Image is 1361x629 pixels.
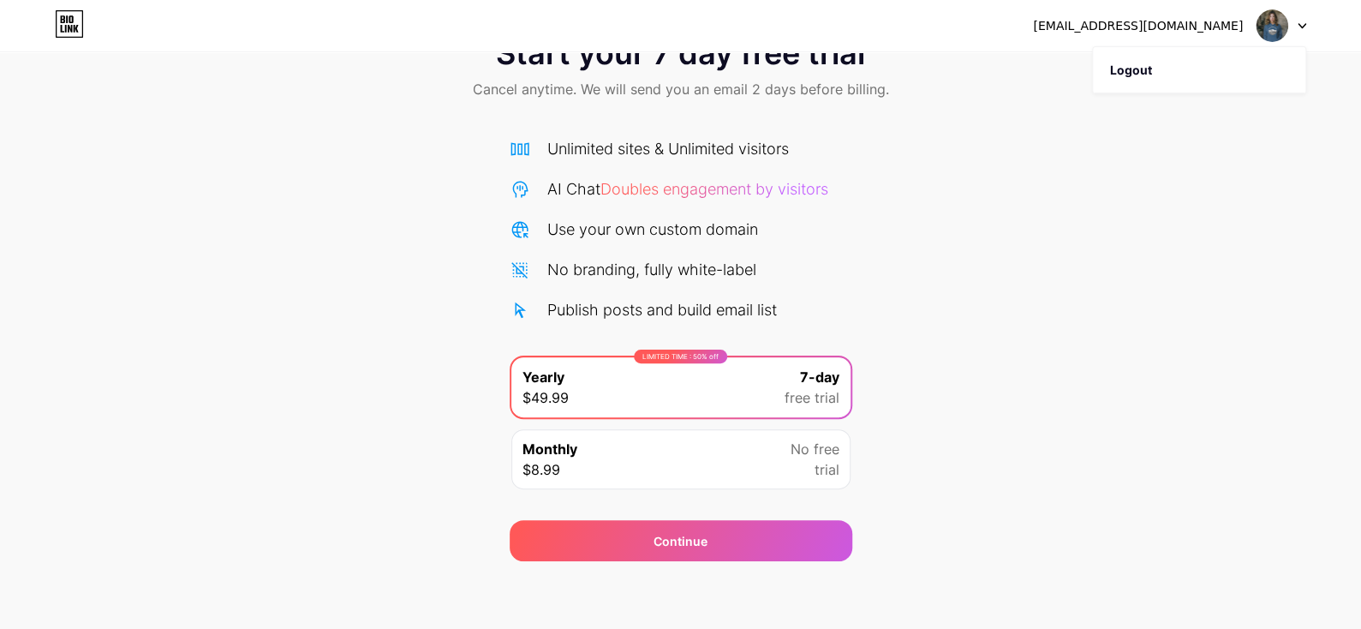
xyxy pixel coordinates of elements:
[522,459,560,480] span: $8.99
[547,218,758,241] div: Use your own custom domain
[522,387,569,408] span: $49.99
[1033,17,1243,35] div: [EMAIL_ADDRESS][DOMAIN_NAME]
[654,532,707,550] div: Continue
[473,79,889,99] span: Cancel anytime. We will send you an email 2 days before billing.
[791,439,839,459] span: No free
[522,367,564,387] span: Yearly
[1093,47,1305,93] li: Logout
[547,177,828,201] div: AI Chat
[547,258,756,281] div: No branding, fully white-label
[547,137,789,160] div: Unlimited sites & Unlimited visitors
[1256,9,1288,42] img: vallada
[522,439,577,459] span: Monthly
[496,36,865,70] span: Start your 7 day free trial
[634,350,727,363] div: LIMITED TIME : 50% off
[600,180,828,198] span: Doubles engagement by visitors
[815,459,839,480] span: trial
[800,367,839,387] span: 7-day
[785,387,839,408] span: free trial
[547,298,777,321] div: Publish posts and build email list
